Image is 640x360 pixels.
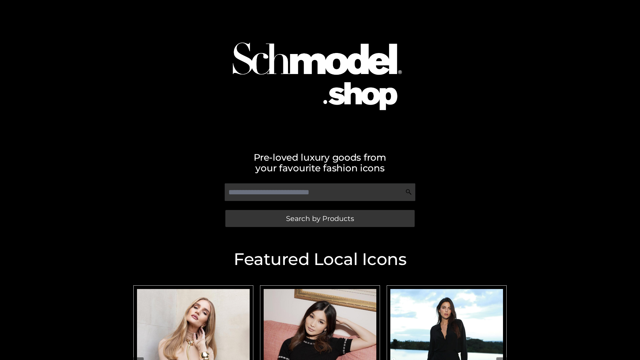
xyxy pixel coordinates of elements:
span: Search by Products [286,215,354,222]
a: Search by Products [225,210,415,227]
h2: Featured Local Icons​ [130,251,510,268]
img: Search Icon [405,189,412,195]
h2: Pre-loved luxury goods from your favourite fashion icons [130,152,510,173]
